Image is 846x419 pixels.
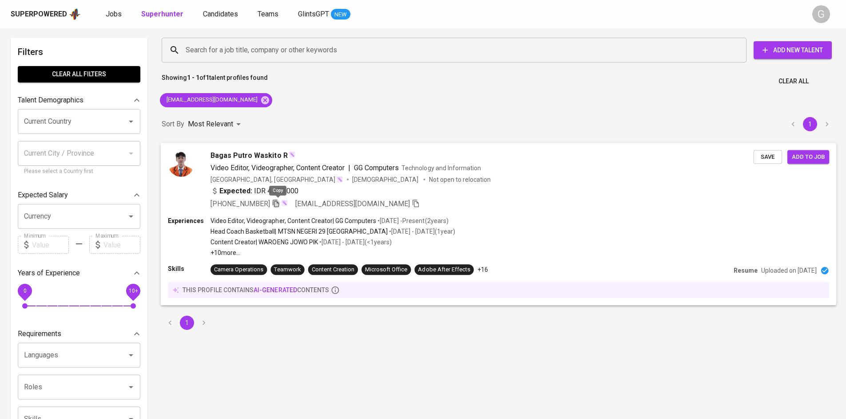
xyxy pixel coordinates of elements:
[761,266,817,275] p: Uploaded on [DATE]
[18,268,80,278] p: Years of Experience
[160,96,263,104] span: [EMAIL_ADDRESS][DOMAIN_NAME]
[168,216,211,225] p: Experiences
[18,95,83,106] p: Talent Demographics
[18,190,68,200] p: Expected Salary
[792,152,825,162] span: Add to job
[761,45,825,56] span: Add New Talent
[168,150,195,176] img: 646b904b2f7b4813bd9a35091f855ebc.jpg
[11,8,81,21] a: Superpoweredapp logo
[141,10,183,18] b: Superhunter
[219,185,252,196] b: Expected:
[106,10,122,18] span: Jobs
[365,266,407,274] div: Microsoft Office
[188,116,244,133] div: Most Relevant
[162,316,212,330] nav: pagination navigation
[312,266,354,274] div: Content Creation
[162,119,184,129] p: Sort By
[18,45,140,59] h6: Filters
[18,325,140,343] div: Requirements
[211,175,343,184] div: [GEOGRAPHIC_DATA], [GEOGRAPHIC_DATA]
[188,119,233,129] p: Most Relevant
[211,238,318,247] p: Content Creator | WAROENG JOWO PIK
[477,265,488,274] p: +16
[11,9,67,20] div: Superpowered
[183,286,329,294] p: this profile contains contents
[18,264,140,282] div: Years of Experience
[812,5,830,23] div: G
[128,288,138,294] span: 10+
[187,74,199,81] b: 1 - 1
[352,175,420,184] span: [DEMOGRAPHIC_DATA]
[758,152,778,162] span: Save
[254,286,297,294] span: AI-generated
[18,91,140,109] div: Talent Demographics
[211,185,298,196] div: IDR 4.000.000
[24,167,134,176] p: Please select a Country first
[203,10,238,18] span: Candidates
[785,117,835,131] nav: pagination navigation
[211,150,288,161] span: Bagas Putro Waskito R
[298,10,329,18] span: GlintsGPT
[18,329,61,339] p: Requirements
[295,199,410,208] span: [EMAIL_ADDRESS][DOMAIN_NAME]
[32,236,69,254] input: Value
[180,316,194,330] button: page 1
[754,41,832,59] button: Add New Talent
[206,74,209,81] b: 1
[103,236,140,254] input: Value
[214,266,263,274] div: Camera Operations
[803,117,817,131] button: page 1
[734,266,758,275] p: Resume
[18,66,140,82] button: Clear All filters
[376,216,448,225] p: • [DATE] - Present ( 2 years )
[331,10,350,19] span: NEW
[69,8,81,21] img: app logo
[141,9,185,20] a: Superhunter
[162,73,268,90] p: Showing of talent profiles found
[274,266,301,274] div: Teamwork
[354,163,399,172] span: GG Computers
[336,176,343,183] img: magic_wand.svg
[18,186,140,204] div: Expected Salary
[211,227,388,236] p: Head Coach Basketball | MTSN NEGERI 29 [GEOGRAPHIC_DATA]
[348,162,350,173] span: |
[318,238,392,247] p: • [DATE] - [DATE] ( <1 years )
[298,9,350,20] a: GlintsGPT NEW
[160,93,272,107] div: [EMAIL_ADDRESS][DOMAIN_NAME]
[162,143,835,305] a: Bagas Putro Waskito RVideo Editor, Videographer, Content Creator|GG ComputersTechnology and Infor...
[289,151,296,158] img: magic_wand.svg
[418,266,470,274] div: Adobe After Effects
[211,216,376,225] p: Video Editor, Videographer, Content Creator | GG Computers
[168,264,211,273] p: Skills
[25,69,133,80] span: Clear All filters
[211,248,455,257] p: +10 more ...
[429,175,491,184] p: Not open to relocation
[754,150,782,164] button: Save
[23,288,26,294] span: 0
[258,9,280,20] a: Teams
[203,9,240,20] a: Candidates
[281,199,288,206] img: magic_wand.svg
[125,210,137,223] button: Open
[388,227,455,236] p: • [DATE] - [DATE] ( 1 year )
[125,349,137,361] button: Open
[125,381,137,393] button: Open
[787,150,829,164] button: Add to job
[211,163,345,172] span: Video Editor, Videographer, Content Creator
[258,10,278,18] span: Teams
[125,115,137,128] button: Open
[778,76,809,87] span: Clear All
[106,9,123,20] a: Jobs
[401,164,481,171] span: Technology and Information
[211,199,270,208] span: [PHONE_NUMBER]
[775,73,812,90] button: Clear All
